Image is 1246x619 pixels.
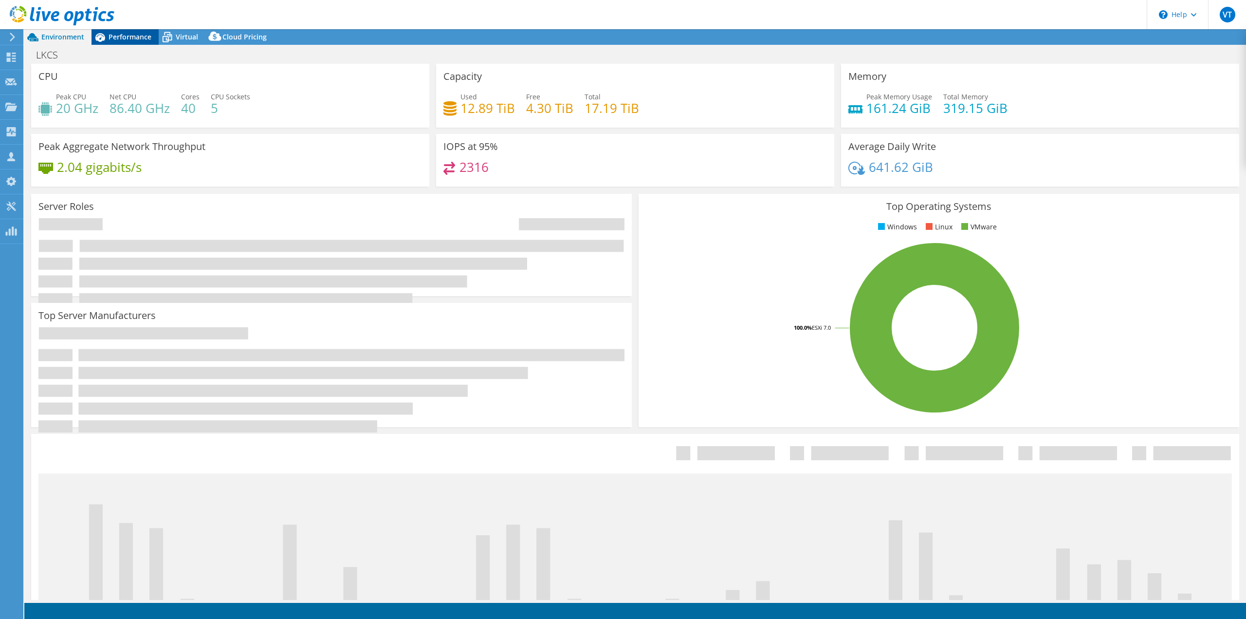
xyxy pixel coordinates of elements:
h1: LKCS [32,50,73,60]
h4: 319.15 GiB [943,103,1008,113]
span: Peak Memory Usage [866,92,932,101]
h4: 12.89 TiB [460,103,515,113]
h4: 4.30 TiB [526,103,573,113]
h3: IOPS at 95% [443,141,498,152]
span: Peak CPU [56,92,86,101]
li: Windows [876,222,917,232]
h3: Top Server Manufacturers [38,310,156,321]
li: Linux [923,222,953,232]
span: Free [526,92,540,101]
span: Total Memory [943,92,988,101]
h3: Memory [848,71,886,82]
span: Used [460,92,477,101]
span: Cores [181,92,200,101]
h4: 5 [211,103,250,113]
tspan: 100.0% [794,324,812,331]
h4: 86.40 GHz [110,103,170,113]
span: Environment [41,32,84,41]
h4: 20 GHz [56,103,98,113]
h4: 17.19 TiB [585,103,639,113]
li: VMware [959,222,997,232]
span: Cloud Pricing [222,32,267,41]
h3: Capacity [443,71,482,82]
h4: 161.24 GiB [866,103,932,113]
span: Total [585,92,601,101]
span: Virtual [176,32,198,41]
span: Performance [109,32,151,41]
h4: 2316 [459,162,489,172]
h3: Average Daily Write [848,141,936,152]
h3: Top Operating Systems [646,201,1232,212]
h4: 2.04 gigabits/s [57,162,142,172]
span: Net CPU [110,92,136,101]
span: CPU Sockets [211,92,250,101]
h3: CPU [38,71,58,82]
h3: Server Roles [38,201,94,212]
svg: \n [1159,10,1168,19]
h4: 641.62 GiB [869,162,933,172]
span: VT [1220,7,1235,22]
tspan: ESXi 7.0 [812,324,831,331]
h3: Peak Aggregate Network Throughput [38,141,205,152]
h4: 40 [181,103,200,113]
